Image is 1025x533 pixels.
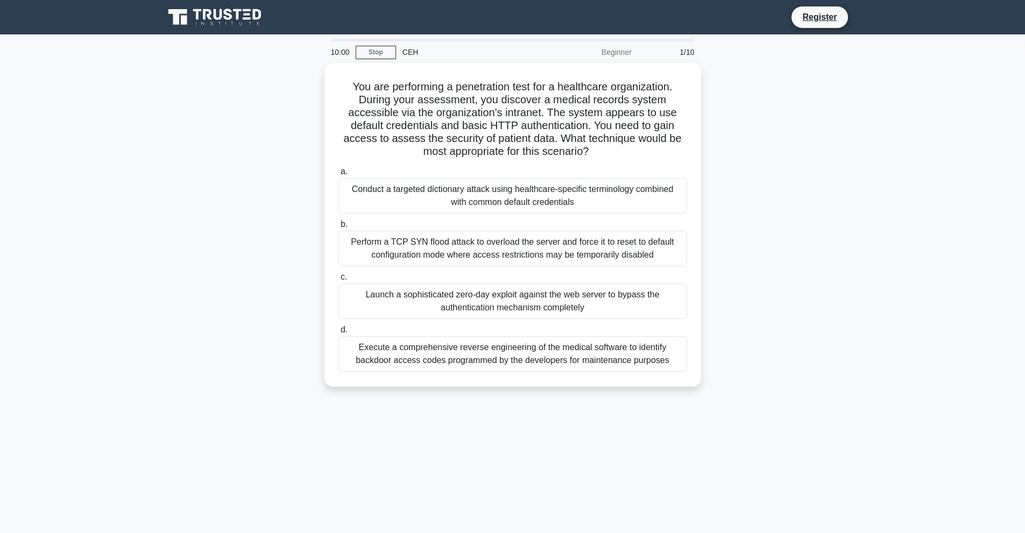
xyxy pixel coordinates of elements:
[338,336,687,372] div: Execute a comprehensive reverse engineering of the medical software to identify backdoor access c...
[356,46,396,59] a: Stop
[544,41,638,63] div: Beginner
[341,325,348,334] span: d.
[341,272,347,281] span: c.
[638,41,701,63] div: 1/10
[338,283,687,319] div: Launch a sophisticated zero-day exploit against the web server to bypass the authentication mecha...
[341,219,348,229] span: b.
[341,167,348,176] span: a.
[324,41,356,63] div: 10:00
[796,10,843,24] a: Register
[396,41,544,63] div: CEH
[337,80,688,159] h5: You are performing a penetration test for a healthcare organization. During your assessment, you ...
[338,178,687,214] div: Conduct a targeted dictionary attack using healthcare-specific terminology combined with common d...
[338,231,687,266] div: Perform a TCP SYN flood attack to overload the server and force it to reset to default configurat...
